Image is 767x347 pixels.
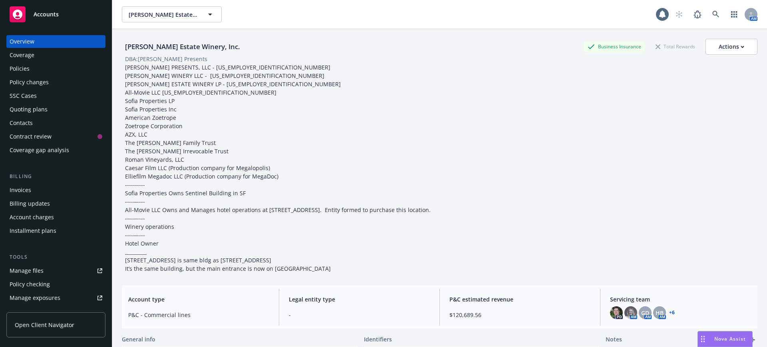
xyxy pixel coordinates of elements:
[10,291,60,304] div: Manage exposures
[671,6,687,22] a: Start snowing
[10,89,37,102] div: SSC Cases
[10,130,52,143] div: Contract review
[10,35,34,48] div: Overview
[748,335,757,345] a: add
[10,117,33,129] div: Contacts
[125,63,431,272] span: [PERSON_NAME] PRESENTS, LLC - [US_EMPLOYER_IDENTIFICATION_NUMBER] [PERSON_NAME] WINERY LLC - [US_...
[652,42,699,52] div: Total Rewards
[364,335,392,343] span: Identifiers
[10,49,34,61] div: Coverage
[10,76,49,89] div: Policy changes
[6,211,105,224] a: Account charges
[6,35,105,48] a: Overview
[122,335,155,343] span: General info
[6,173,105,180] div: Billing
[289,311,430,319] span: -
[656,309,664,317] span: HB
[641,309,649,317] span: GD
[10,278,50,291] div: Policy checking
[606,335,622,345] span: Notes
[6,103,105,116] a: Quoting plans
[726,6,742,22] a: Switch app
[289,295,430,303] span: Legal entity type
[129,10,198,19] span: [PERSON_NAME] Estate Winery, Inc.
[6,3,105,26] a: Accounts
[6,197,105,210] a: Billing updates
[714,335,746,342] span: Nova Assist
[10,224,56,237] div: Installment plans
[449,295,590,303] span: P&C estimated revenue
[6,76,105,89] a: Policy changes
[6,130,105,143] a: Contract review
[698,331,708,347] div: Drag to move
[128,311,269,319] span: P&C - Commercial lines
[6,184,105,196] a: Invoices
[6,291,105,304] a: Manage exposures
[6,278,105,291] a: Policy checking
[10,197,50,210] div: Billing updates
[6,264,105,277] a: Manage files
[10,184,31,196] div: Invoices
[10,62,30,75] div: Policies
[669,310,675,315] a: +6
[610,295,751,303] span: Servicing team
[6,253,105,261] div: Tools
[610,306,623,319] img: photo
[624,306,637,319] img: photo
[122,42,243,52] div: [PERSON_NAME] Estate Winery, Inc.
[128,295,269,303] span: Account type
[449,311,590,319] span: $120,689.56
[15,321,74,329] span: Open Client Navigator
[10,264,44,277] div: Manage files
[122,6,222,22] button: [PERSON_NAME] Estate Winery, Inc.
[6,224,105,237] a: Installment plans
[6,144,105,157] a: Coverage gap analysis
[34,11,59,18] span: Accounts
[10,305,62,318] div: Manage certificates
[6,49,105,61] a: Coverage
[6,117,105,129] a: Contacts
[690,6,705,22] a: Report a Bug
[10,144,69,157] div: Coverage gap analysis
[125,55,207,63] div: DBA: [PERSON_NAME] Presents
[6,62,105,75] a: Policies
[10,211,54,224] div: Account charges
[10,103,48,116] div: Quoting plans
[719,39,744,54] div: Actions
[705,39,757,55] button: Actions
[6,89,105,102] a: SSC Cases
[697,331,753,347] button: Nova Assist
[584,42,645,52] div: Business Insurance
[6,305,105,318] a: Manage certificates
[708,6,724,22] a: Search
